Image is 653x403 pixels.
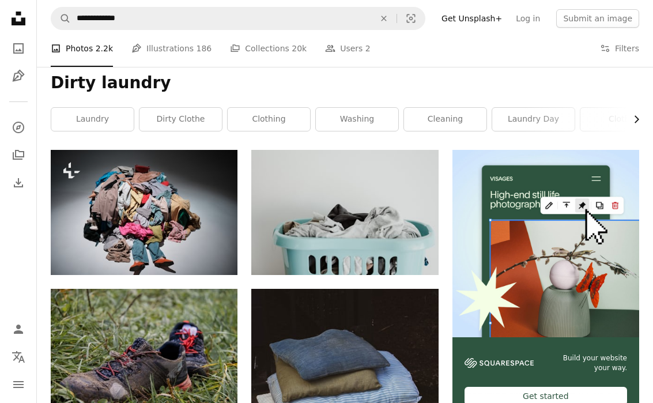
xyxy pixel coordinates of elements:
[51,7,425,30] form: Find visuals sitewide
[7,37,30,60] a: Photos
[7,144,30,167] a: Collections
[626,108,639,131] button: scroll list to the right
[251,150,438,274] img: white textile on blue plastic laundry basket
[51,7,71,29] button: Search Unsplash
[325,30,371,67] a: Users 2
[7,65,30,88] a: Illustrations
[600,30,639,67] button: Filters
[548,353,627,373] span: Build your website your way.
[131,30,212,67] a: Illustrations 186
[365,42,371,55] span: 2
[139,108,222,131] a: dirty clothe
[51,108,134,131] a: laundry
[292,42,307,55] span: 20k
[197,42,212,55] span: 186
[7,318,30,341] a: Log in / Sign up
[7,345,30,368] button: Language
[7,116,30,139] a: Explore
[230,30,307,67] a: Collections 20k
[371,7,397,29] button: Clear
[7,373,30,396] button: Menu
[251,207,438,217] a: white textile on blue plastic laundry basket
[51,73,639,93] h1: Dirty laundry
[556,9,639,28] button: Submit an image
[452,150,639,337] img: file-1723602894256-972c108553a7image
[51,150,237,274] img: a pile of clothes sitting on top of a white floor
[228,108,310,131] a: clothing
[465,358,534,368] img: file-1606177908946-d1eed1cbe4f5image
[7,7,30,32] a: Home — Unsplash
[404,108,486,131] a: cleaning
[397,7,425,29] button: Visual search
[509,9,547,28] a: Log in
[51,346,237,356] a: a pair of shoes that are in the grass
[51,207,237,217] a: a pile of clothes sitting on top of a white floor
[7,171,30,194] a: Download History
[492,108,575,131] a: laundry day
[435,9,509,28] a: Get Unsplash+
[251,376,438,387] a: blue and white throw pillow
[316,108,398,131] a: washing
